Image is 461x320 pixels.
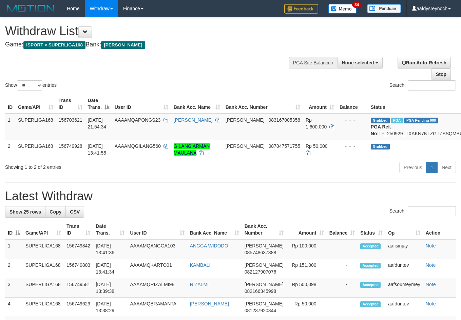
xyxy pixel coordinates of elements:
a: Note [426,301,436,306]
th: Game/API: activate to sort column ascending [15,94,56,114]
td: 1 [5,114,15,140]
a: Note [426,243,436,248]
h1: Latest Withdraw [5,189,456,203]
td: - [327,298,358,317]
td: 2 [5,140,15,159]
h1: Withdraw List [5,24,301,38]
a: Stop [431,68,451,80]
a: Copy [45,206,66,218]
th: Action [423,220,456,239]
td: 156749581 [64,278,93,298]
td: SUPERLIGA168 [23,259,64,278]
th: ID [5,94,15,114]
a: [PERSON_NAME] [174,117,213,123]
td: 3 [5,278,23,298]
th: Bank Acc. Number: activate to sort column ascending [242,220,286,239]
span: Copy 081237920344 to clipboard [245,308,276,313]
td: Rp 500,098 [286,278,327,298]
span: [PERSON_NAME] [245,243,284,248]
div: - - - [340,117,365,123]
td: [DATE] 13:38:29 [93,298,127,317]
td: 1 [5,239,23,259]
span: [PERSON_NAME] [226,117,265,123]
td: SUPERLIGA168 [23,298,64,317]
span: CSV [70,209,80,215]
th: Trans ID: activate to sort column ascending [64,220,93,239]
label: Search: [389,206,456,216]
span: [PERSON_NAME] [245,282,284,287]
th: Amount: activate to sort column ascending [303,94,337,114]
input: Search: [408,80,456,91]
td: SUPERLIGA168 [15,114,56,140]
div: PGA Site Balance / [289,57,338,68]
span: Grabbed [371,144,390,149]
span: Rp 50.000 [306,143,328,149]
span: ISPORT > SUPERLIGA168 [23,41,85,49]
td: SUPERLIGA168 [15,140,56,159]
b: PGA Ref. No: [371,124,391,136]
td: 156749803 [64,259,93,278]
span: Accepted [360,301,381,307]
td: aafduntev [385,259,423,278]
span: Accepted [360,282,381,288]
th: Bank Acc. Name: activate to sort column ascending [187,220,242,239]
th: Status: activate to sort column ascending [358,220,385,239]
span: Copy [50,209,61,215]
th: Game/API: activate to sort column ascending [23,220,64,239]
th: User ID: activate to sort column ascending [127,220,187,239]
a: [PERSON_NAME] [190,301,229,306]
td: Rp 100,000 [286,239,327,259]
span: Rp 1.600.000 [306,117,327,129]
th: Date Trans.: activate to sort column descending [85,94,112,114]
span: 156703621 [59,117,82,123]
td: aafduntev [385,298,423,317]
span: Copy 087847571755 to clipboard [269,143,300,149]
img: MOTION_logo.png [5,3,57,14]
span: Copy 082166345998 to clipboard [245,288,276,294]
td: [DATE] 13:39:38 [93,278,127,298]
a: RIZALMI [190,282,209,287]
span: 156749928 [59,143,82,149]
h4: Game: Bank: [5,41,301,48]
a: Run Auto-Refresh [398,57,451,68]
span: PGA Pending [404,118,438,123]
td: Rp 151,000 [286,259,327,278]
img: Button%20Memo.svg [328,4,357,14]
a: 1 [426,162,438,173]
span: 34 [352,2,361,8]
td: [DATE] 13:41:36 [93,239,127,259]
td: aafisinjay [385,239,423,259]
td: 156749629 [64,298,93,317]
span: [PERSON_NAME] [226,143,265,149]
span: None selected [342,60,374,65]
span: [DATE] 13:41:55 [88,143,107,156]
span: AAAAMQAPONGS23 [115,117,160,123]
span: Marked by aafchhiseyha [391,118,403,123]
span: [PERSON_NAME] [245,301,284,306]
td: AAAAMQANGGA103 [127,239,187,259]
td: [DATE] 13:41:34 [93,259,127,278]
td: - [327,239,358,259]
a: Note [426,282,436,287]
span: Copy 085748637388 to clipboard [245,250,276,255]
span: Accepted [360,243,381,249]
div: Showing 1 to 2 of 2 entries [5,161,187,171]
td: - [327,259,358,278]
a: ANGGA WIDODO [190,243,228,248]
th: Amount: activate to sort column ascending [286,220,327,239]
a: KAMBALI [190,262,211,268]
div: - - - [340,143,365,149]
img: panduan.png [367,4,401,13]
a: CSV [65,206,84,218]
th: Date Trans.: activate to sort column ascending [93,220,127,239]
span: [PERSON_NAME] [245,262,284,268]
a: Previous [399,162,426,173]
a: GILANG ARMAN MAULANA [174,143,210,156]
td: 2 [5,259,23,278]
a: Next [437,162,456,173]
td: Rp 50,000 [286,298,327,317]
span: [DATE] 21:54:34 [88,117,107,129]
input: Search: [408,206,456,216]
a: Show 25 rows [5,206,45,218]
td: SUPERLIGA168 [23,239,64,259]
